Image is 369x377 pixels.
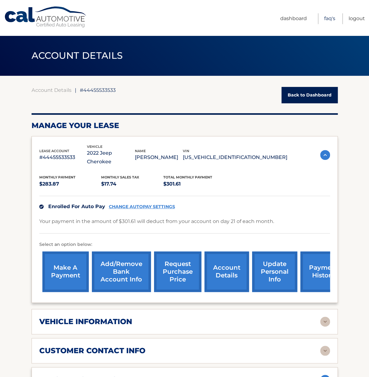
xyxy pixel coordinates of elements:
[80,87,116,93] span: #44455533533
[101,180,163,188] p: $17.74
[39,175,75,179] span: Monthly Payment
[32,50,123,61] span: ACCOUNT DETAILS
[320,317,330,327] img: accordion-rest.svg
[183,153,287,162] p: [US_VEHICLE_IDENTIFICATION_NUMBER]
[39,149,69,153] span: lease account
[320,346,330,356] img: accordion-rest.svg
[39,204,44,209] img: check.svg
[252,251,297,292] a: update personal info
[75,87,76,93] span: |
[300,251,347,292] a: payment history
[32,87,71,93] a: Account Details
[281,87,338,103] a: Back to Dashboard
[163,175,212,179] span: Total Monthly Payment
[349,13,365,24] a: Logout
[4,6,88,28] a: Cal Automotive
[39,317,132,326] h2: vehicle information
[39,217,274,226] p: Your payment in the amount of $301.61 will deduct from your account on day 21 of each month.
[135,149,146,153] span: name
[39,153,87,162] p: #44455533533
[324,13,335,24] a: FAQ's
[39,241,330,248] p: Select an option below:
[87,144,102,149] span: vehicle
[48,203,105,209] span: Enrolled For Auto Pay
[32,121,338,130] h2: Manage Your Lease
[39,346,145,355] h2: customer contact info
[39,180,101,188] p: $283.87
[42,251,89,292] a: make a payment
[109,204,175,209] a: CHANGE AUTOPAY SETTINGS
[204,251,249,292] a: account details
[280,13,307,24] a: Dashboard
[163,180,225,188] p: $301.61
[154,251,201,292] a: request purchase price
[87,149,135,166] p: 2022 Jeep Cherokee
[92,251,151,292] a: Add/Remove bank account info
[320,150,330,160] img: accordion-active.svg
[101,175,139,179] span: Monthly sales Tax
[135,153,183,162] p: [PERSON_NAME]
[183,149,189,153] span: vin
